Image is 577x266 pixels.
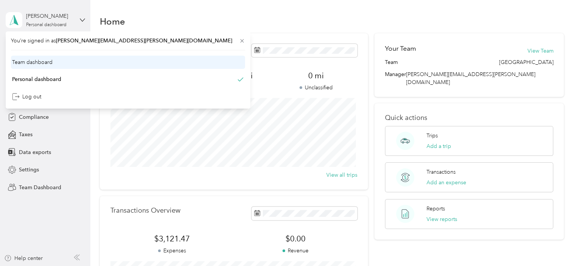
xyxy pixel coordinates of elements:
span: Data exports [19,148,51,156]
p: Trips [427,132,438,140]
span: [PERSON_NAME][EMAIL_ADDRESS][PERSON_NAME][DOMAIN_NAME] [56,37,232,44]
p: Expenses [110,247,234,255]
button: View all trips [326,171,357,179]
span: Compliance [19,113,49,121]
span: Settings [19,166,39,174]
span: 0 mi [275,70,357,81]
button: Add a trip [427,142,451,150]
iframe: Everlance-gr Chat Button Frame [535,224,577,266]
span: [GEOGRAPHIC_DATA] [499,58,553,66]
p: Quick actions [385,114,553,122]
p: Unclassified [275,84,357,92]
span: Team [385,58,398,66]
button: View Team [527,47,553,55]
div: Log out [12,93,41,101]
h1: Home [100,17,125,25]
span: Manager [385,70,406,86]
button: Help center [4,254,43,262]
span: [PERSON_NAME][EMAIL_ADDRESS][PERSON_NAME][DOMAIN_NAME] [406,71,535,86]
div: Personal dashboard [12,75,61,83]
p: Transactions Overview [110,207,180,215]
span: $0.00 [234,233,357,244]
span: Team Dashboard [19,184,61,191]
p: Reports [427,205,445,213]
span: $3,121.47 [110,233,234,244]
span: Taxes [19,131,33,138]
div: Personal dashboard [26,23,67,27]
button: View reports [427,215,457,223]
div: [PERSON_NAME] [26,12,73,20]
div: Team dashboard [12,58,53,66]
h2: Your Team [385,44,416,53]
p: Revenue [234,247,357,255]
p: Transactions [427,168,456,176]
span: You’re signed in as [11,37,245,45]
button: Add an expense [427,179,466,187]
